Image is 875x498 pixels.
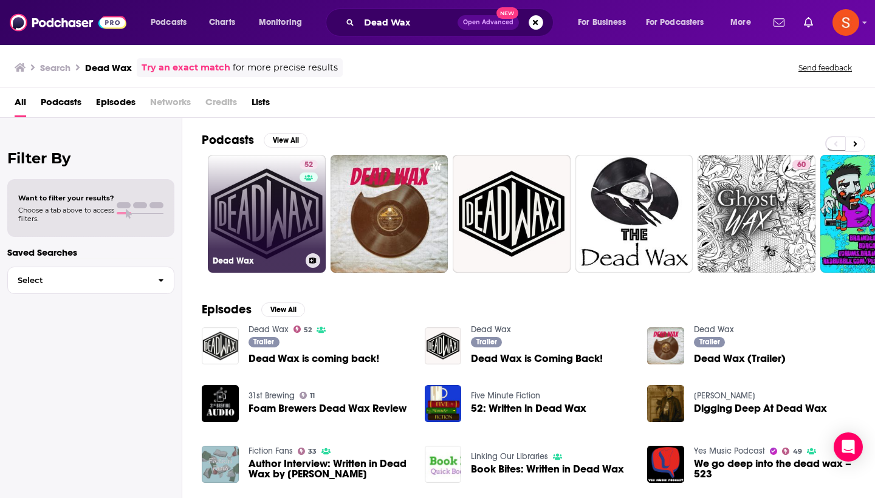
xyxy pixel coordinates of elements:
[208,155,326,273] a: 52Dead Wax
[202,132,254,148] h2: Podcasts
[694,353,786,364] a: Dead Wax (Trailer)
[832,9,859,36] button: Show profile menu
[310,393,315,398] span: 11
[18,206,114,223] span: Choose a tab above to access filters.
[249,353,379,364] a: Dead Wax is coming back!
[471,403,586,414] a: 52: Written in Dead Wax
[476,338,497,346] span: Trailer
[694,459,856,479] span: We go deep into the dead wax – 523
[647,385,684,422] img: Digging Deep At Dead Wax
[202,302,252,317] h2: Episodes
[300,160,318,169] a: 52
[205,92,237,117] span: Credits
[646,14,704,31] span: For Podcasters
[694,324,734,335] a: Dead Wax
[252,92,270,117] a: Lists
[699,338,720,346] span: Trailer
[85,62,132,73] h3: Dead Wax
[769,12,789,33] a: Show notifications dropdown
[304,159,313,171] span: 52
[698,155,815,273] a: 60
[782,448,802,455] a: 49
[150,92,191,117] span: Networks
[202,302,305,317] a: EpisodesView All
[797,159,806,171] span: 60
[425,327,462,364] img: Dead Wax is Coming Back!
[249,459,410,479] span: Author Interview: Written in Dead Wax by [PERSON_NAME]
[40,62,70,73] h3: Search
[471,353,603,364] a: Dead Wax is Coming Back!
[694,391,755,401] a: Alex Downey
[7,149,174,167] h2: Filter By
[96,92,136,117] span: Episodes
[8,276,148,284] span: Select
[261,302,305,317] button: View All
[458,15,519,30] button: Open AdvancedNew
[471,391,540,401] a: Five Minute Fiction
[694,446,765,456] a: Yes Music Podcast
[209,14,235,31] span: Charts
[213,256,301,266] h3: Dead Wax
[298,448,317,455] a: 33
[7,247,174,258] p: Saved Searches
[7,267,174,294] button: Select
[578,14,626,31] span: For Business
[253,338,274,346] span: Trailer
[730,14,751,31] span: More
[142,61,230,75] a: Try an exact match
[425,385,462,422] img: 52: Written in Dead Wax
[471,451,548,462] a: Linking Our Libraries
[202,446,239,483] img: Author Interview: Written in Dead Wax by Andrew Cartmel
[337,9,565,36] div: Search podcasts, credits, & more...
[795,63,856,73] button: Send feedback
[792,160,811,169] a: 60
[694,403,827,414] span: Digging Deep At Dead Wax
[638,13,722,32] button: open menu
[41,92,81,117] a: Podcasts
[18,194,114,202] span: Want to filter your results?
[249,403,407,414] a: Foam Brewers Dead Wax Review
[793,449,802,454] span: 49
[471,324,511,335] a: Dead Wax
[10,11,126,34] img: Podchaser - Follow, Share and Rate Podcasts
[425,446,462,483] a: Book Bites: Written in Dead Wax
[471,464,624,474] a: Book Bites: Written in Dead Wax
[202,327,239,364] img: Dead Wax is coming back!
[832,9,859,36] span: Logged in as sadie76317
[233,61,338,75] span: for more precise results
[308,449,317,454] span: 33
[202,132,307,148] a: PodcastsView All
[151,14,187,31] span: Podcasts
[834,432,863,462] div: Open Intercom Messenger
[647,446,684,483] img: We go deep into the dead wax – 523
[832,9,859,36] img: User Profile
[463,19,513,26] span: Open Advanced
[250,13,318,32] button: open menu
[259,14,302,31] span: Monitoring
[202,385,239,422] img: Foam Brewers Dead Wax Review
[304,327,312,333] span: 52
[249,391,295,401] a: 31st Brewing
[647,327,684,364] img: Dead Wax (Trailer)
[249,459,410,479] a: Author Interview: Written in Dead Wax by Andrew Cartmel
[201,13,242,32] a: Charts
[264,133,307,148] button: View All
[249,324,289,335] a: Dead Wax
[359,13,458,32] input: Search podcasts, credits, & more...
[249,446,293,456] a: Fiction Fans
[15,92,26,117] a: All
